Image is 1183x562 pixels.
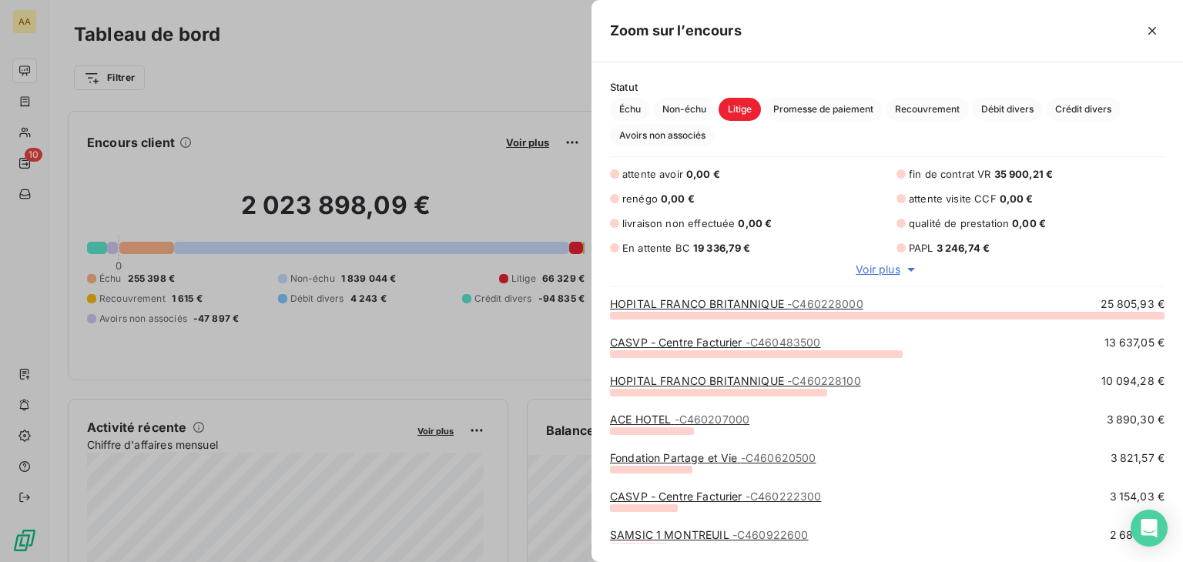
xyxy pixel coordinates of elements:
[994,168,1054,180] span: 35 900,21 €
[1110,527,1165,543] span: 2 680,51 €
[738,217,772,229] span: 0,00 €
[1101,296,1165,312] span: 25 805,93 €
[1107,412,1165,427] span: 3 890,30 €
[1110,489,1165,504] span: 3 154,03 €
[610,528,809,541] a: SAMSIC 1 MONTREUIL
[610,124,715,147] button: Avoirs non associés
[591,296,1183,544] div: grid
[1104,335,1165,350] span: 13 637,05 €
[610,413,749,426] a: ACE HOTEL
[1012,217,1046,229] span: 0,00 €
[610,20,742,42] h5: Zoom sur l’encours
[886,98,969,121] button: Recouvrement
[746,336,821,349] span: - C460483500
[693,242,751,254] span: 19 336,79 €
[610,297,863,310] a: HOPITAL FRANCO BRITANNIQUE
[1131,510,1168,547] div: Open Intercom Messenger
[675,413,750,426] span: - C460207000
[622,242,690,254] span: En attente BC
[661,192,695,205] span: 0,00 €
[610,98,650,121] button: Échu
[686,168,720,180] span: 0,00 €
[909,168,991,180] span: fin de contrat VR
[622,168,683,180] span: attente avoir
[610,451,816,464] a: Fondation Partage et Vie
[741,451,816,464] span: - C460620500
[610,374,861,387] a: HOPITAL FRANCO BRITANNIQUE
[937,242,990,254] span: 3 246,74 €
[1101,373,1165,389] span: 10 094,28 €
[746,490,822,503] span: - C460222300
[972,98,1043,121] button: Débit divers
[622,217,735,229] span: livraison non effectuée
[1111,450,1165,466] span: 3 821,57 €
[1000,192,1034,205] span: 0,00 €
[856,262,900,277] span: Voir plus
[610,490,821,503] a: CASVP - Centre Facturier
[764,98,883,121] button: Promesse de paiement
[787,297,863,310] span: - C460228000
[1046,98,1121,121] button: Crédit divers
[719,98,761,121] button: Litige
[909,242,933,254] span: PAPL
[732,528,809,541] span: - C460922600
[909,192,997,205] span: attente visite CCF
[787,374,861,387] span: - C460228100
[610,81,1165,93] span: Statut
[610,336,820,349] a: CASVP - Centre Facturier
[622,192,658,205] span: renégo
[909,217,1009,229] span: qualité de prestation
[653,98,715,121] button: Non-échu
